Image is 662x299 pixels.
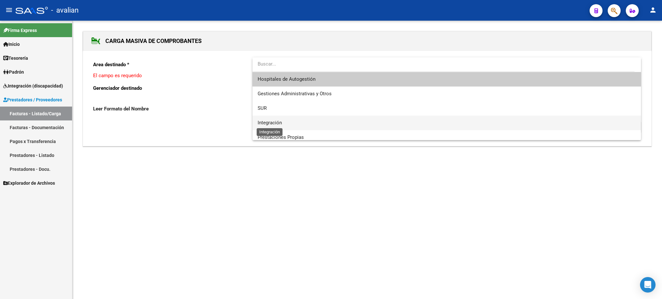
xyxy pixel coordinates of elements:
[252,57,635,71] input: dropdown search
[640,277,656,293] div: Open Intercom Messenger
[258,134,304,140] span: Prestaciones Propias
[258,76,315,82] span: Hospitales de Autogestión
[258,91,332,97] span: Gestiones Administrativas y Otros
[258,120,282,126] span: Integración
[258,105,267,111] span: SUR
